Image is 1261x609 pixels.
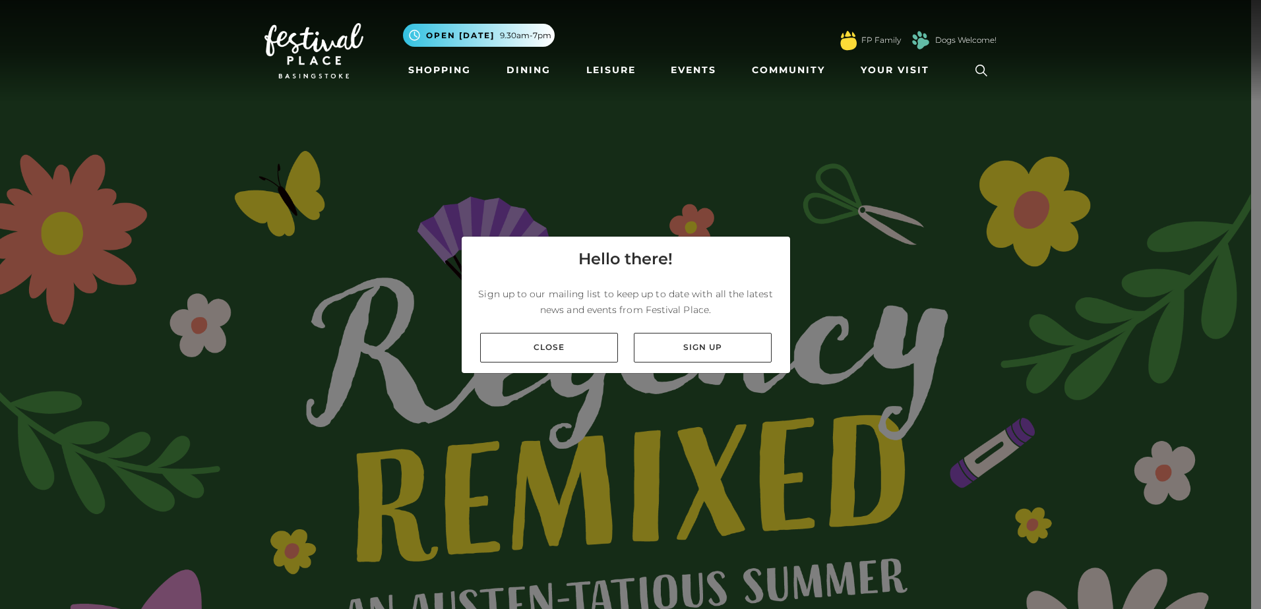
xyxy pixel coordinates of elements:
a: Sign up [634,333,772,362]
a: Dining [501,58,556,82]
a: FP Family [861,34,901,46]
button: Open [DATE] 9.30am-7pm [403,24,555,47]
p: Sign up to our mailing list to keep up to date with all the latest news and events from Festival ... [472,286,780,318]
h4: Hello there! [578,247,673,271]
span: Open [DATE] [426,30,495,42]
a: Leisure [581,58,641,82]
a: Community [747,58,830,82]
a: Shopping [403,58,476,82]
a: Dogs Welcome! [935,34,997,46]
span: 9.30am-7pm [500,30,551,42]
img: Festival Place Logo [264,23,363,78]
a: Events [665,58,722,82]
a: Close [480,333,618,362]
a: Your Visit [855,58,941,82]
span: Your Visit [861,63,929,77]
